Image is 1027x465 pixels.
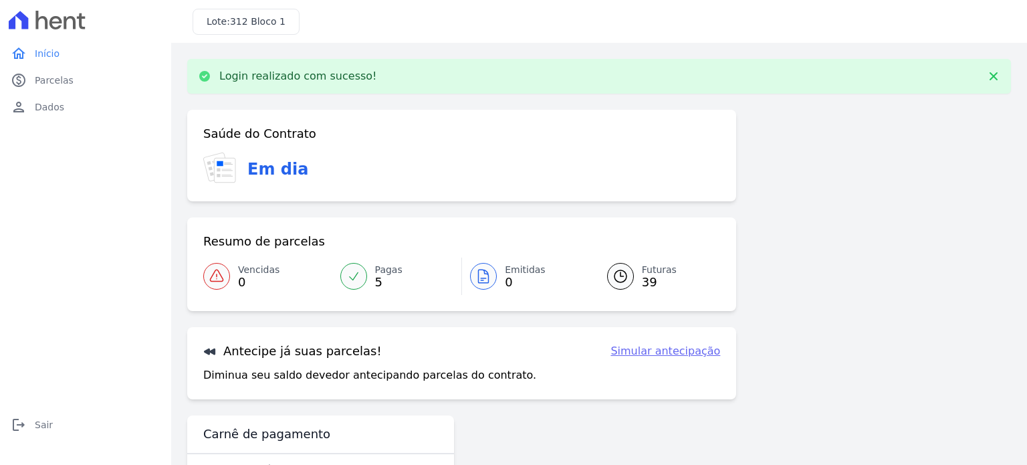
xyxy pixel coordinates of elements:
span: Parcelas [35,74,74,87]
p: Diminua seu saldo devedor antecipando parcelas do contrato. [203,367,536,383]
a: homeInício [5,40,166,67]
i: paid [11,72,27,88]
span: 0 [505,277,546,288]
a: Futuras 39 [591,258,721,295]
span: Emitidas [505,263,546,277]
span: Futuras [642,263,677,277]
i: person [11,99,27,115]
span: Dados [35,100,64,114]
p: Login realizado com sucesso! [219,70,377,83]
a: logoutSair [5,411,166,438]
a: paidParcelas [5,67,166,94]
a: personDados [5,94,166,120]
h3: Carnê de pagamento [203,426,330,442]
h3: Em dia [247,157,308,181]
i: logout [11,417,27,433]
span: 39 [642,277,677,288]
span: 5 [375,277,403,288]
a: Simular antecipação [610,343,720,359]
a: Emitidas 0 [462,258,591,295]
h3: Lote: [207,15,286,29]
span: Vencidas [238,263,279,277]
a: Vencidas 0 [203,258,332,295]
span: 0 [238,277,279,288]
span: Pagas [375,263,403,277]
span: Início [35,47,60,60]
span: Sair [35,418,53,432]
h3: Saúde do Contrato [203,126,316,142]
h3: Resumo de parcelas [203,234,325,250]
span: 312 Bloco 1 [230,16,286,27]
i: home [11,45,27,62]
a: Pagas 5 [332,258,462,295]
h3: Antecipe já suas parcelas! [203,343,382,359]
